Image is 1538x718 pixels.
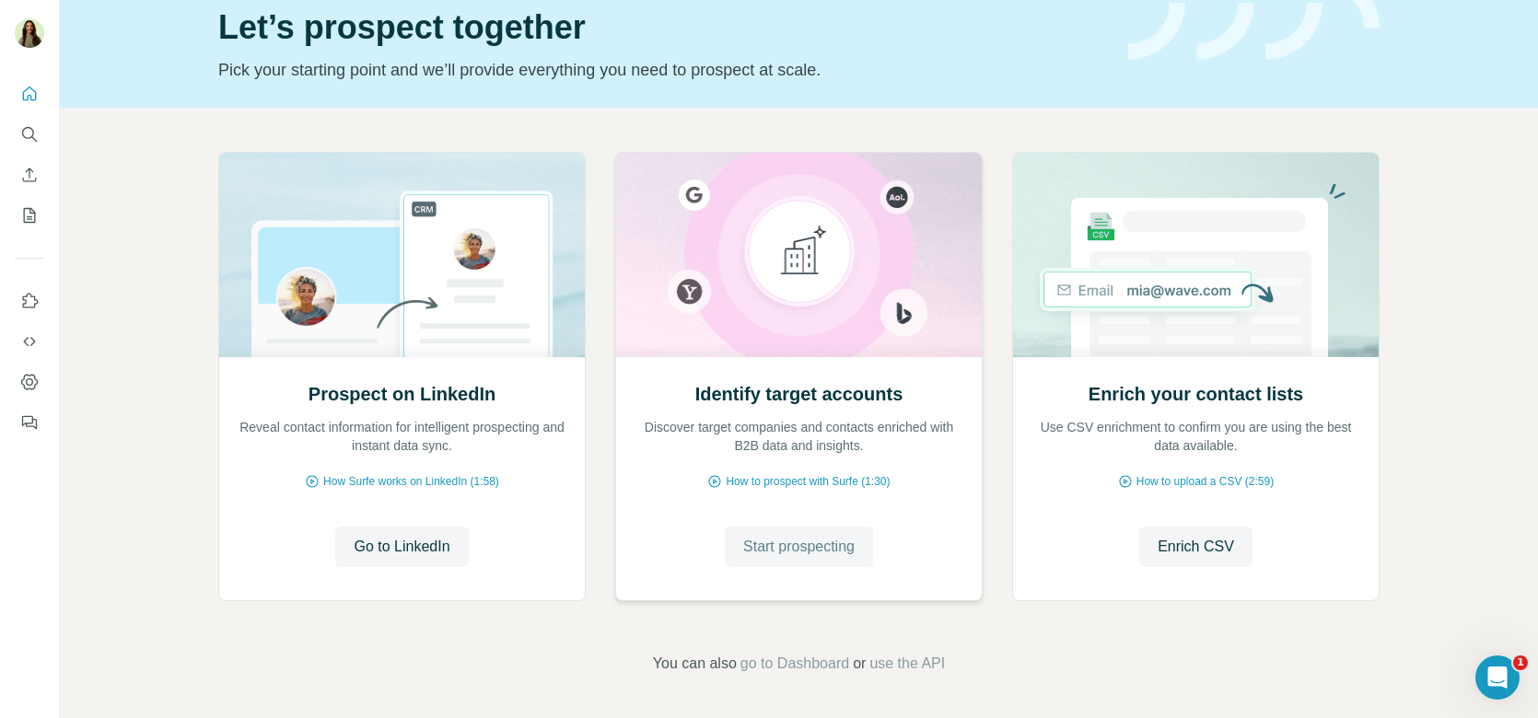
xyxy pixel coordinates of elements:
img: Identify target accounts [615,153,983,357]
button: Start prospecting [725,527,873,567]
span: 1 [1513,655,1528,670]
h1: Let’s prospect together [218,9,1106,46]
button: Enrich CSV [15,158,44,191]
button: Quick start [15,77,44,110]
button: Dashboard [15,365,44,399]
button: go to Dashboard [740,653,849,675]
img: Avatar [15,18,44,48]
p: Discover target companies and contacts enriched with B2B data and insights. [635,418,963,455]
img: Prospect on LinkedIn [218,153,586,357]
p: Reveal contact information for intelligent prospecting and instant data sync. [238,418,566,455]
button: Use Surfe on LinkedIn [15,284,44,318]
iframe: Intercom live chat [1475,655,1520,700]
button: Use Surfe API [15,325,44,358]
span: Go to LinkedIn [354,536,449,558]
button: Enrich CSV [1139,527,1253,567]
span: How to prospect with Surfe (1:30) [726,473,890,490]
button: My lists [15,199,44,232]
h2: Enrich your contact lists [1089,381,1303,407]
span: Enrich CSV [1158,536,1234,558]
span: Start prospecting [743,536,855,558]
h2: Identify target accounts [695,381,903,407]
button: Search [15,118,44,151]
img: Enrich your contact lists [1012,153,1380,357]
button: Feedback [15,406,44,439]
button: use the API [869,653,945,675]
span: How to upload a CSV (2:59) [1136,473,1274,490]
span: or [853,653,866,675]
span: You can also [653,653,737,675]
p: Pick your starting point and we’ll provide everything you need to prospect at scale. [218,57,1106,83]
h2: Prospect on LinkedIn [309,381,495,407]
button: Go to LinkedIn [335,527,468,567]
p: Use CSV enrichment to confirm you are using the best data available. [1031,418,1360,455]
span: How Surfe works on LinkedIn (1:58) [323,473,499,490]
